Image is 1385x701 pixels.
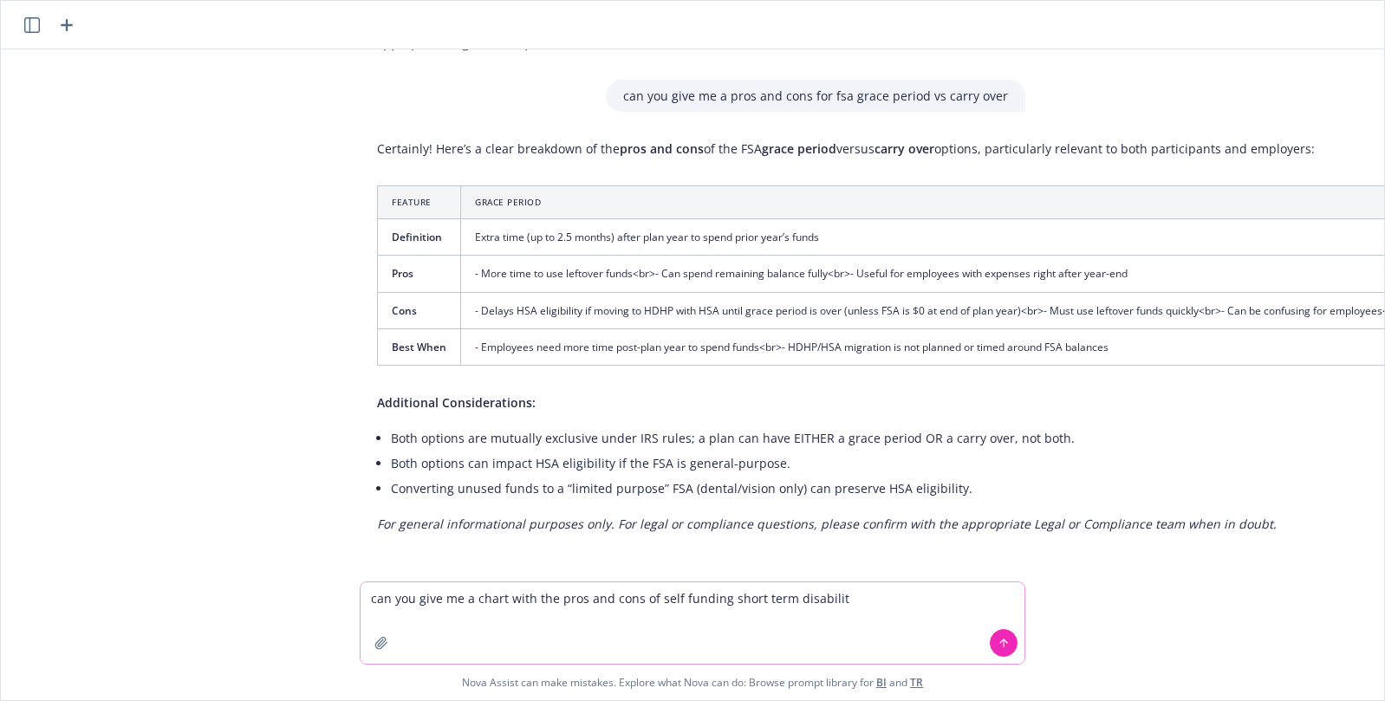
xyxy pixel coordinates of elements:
span: Additional Considerations: [377,394,536,411]
span: Definition [392,230,442,244]
span: Pros [392,266,413,281]
span: pros and cons [620,140,704,157]
a: BI [876,675,887,690]
em: For general informational purposes only. For legal or compliance questions, please confirm with t... [377,516,1277,532]
span: carry over [875,140,934,157]
span: Best When [392,340,446,354]
p: can you give me a pros and cons for fsa grace period vs carry over [623,87,1008,105]
span: Nova Assist can make mistakes. Explore what Nova can do: Browse prompt library for and [8,665,1377,700]
span: grace period [762,140,836,157]
th: Feature [378,186,461,219]
span: Cons [392,303,417,318]
textarea: can you give me a chart with the pros and cons of self funding short term disabili [361,582,1024,664]
a: TR [910,675,923,690]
